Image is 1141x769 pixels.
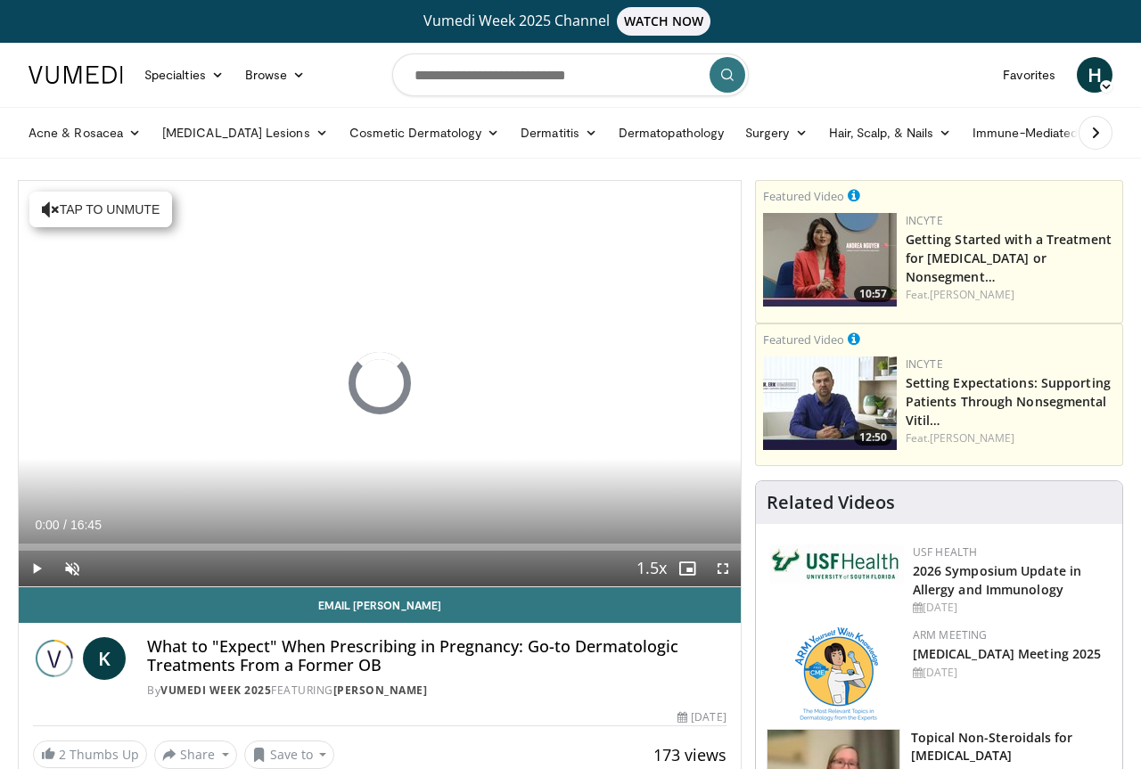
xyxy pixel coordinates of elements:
[29,192,172,227] button: Tap to unmute
[653,744,726,765] span: 173 views
[913,544,978,560] a: USF Health
[19,551,54,586] button: Play
[770,544,904,584] img: 6ba8804a-8538-4002-95e7-a8f8012d4a11.png.150x105_q85_autocrop_double_scale_upscale_version-0.2.jpg
[930,430,1014,446] a: [PERSON_NAME]
[906,213,943,228] a: Incyte
[33,740,147,768] a: 2 Thumbs Up
[18,115,152,151] a: Acne & Rosacea
[510,115,608,151] a: Dermatitis
[54,551,90,586] button: Unmute
[763,356,897,450] img: 98b3b5a8-6d6d-4e32-b979-fd4084b2b3f2.png.150x105_q85_crop-smart_upscale.jpg
[992,57,1066,93] a: Favorites
[392,53,749,96] input: Search topics, interventions
[767,492,895,513] h4: Related Videos
[962,115,1106,151] a: Immune-Mediated
[147,683,726,699] div: By FEATURING
[333,683,428,698] a: [PERSON_NAME]
[70,518,102,532] span: 16:45
[154,740,237,769] button: Share
[234,57,316,93] a: Browse
[244,740,335,769] button: Save to
[906,374,1111,429] a: Setting Expectations: Supporting Patients Through Nonsegmental Vitil…
[854,286,892,302] span: 10:57
[1077,57,1112,93] a: H
[763,213,897,307] img: e02a99de-beb8-4d69-a8cb-018b1ffb8f0c.png.150x105_q85_crop-smart_upscale.jpg
[339,115,510,151] a: Cosmetic Dermatology
[35,518,59,532] span: 0:00
[911,729,1112,765] h3: Topical Non-Steroidals for [MEDICAL_DATA]
[795,627,878,721] img: 89a28c6a-718a-466f-b4d1-7c1f06d8483b.png.150x105_q85_autocrop_double_scale_upscale_version-0.2.png
[19,181,741,587] video-js: Video Player
[634,551,669,586] button: Playback Rate
[19,587,741,623] a: Email [PERSON_NAME]
[913,600,1108,616] div: [DATE]
[669,551,705,586] button: Enable picture-in-picture mode
[906,356,943,372] a: Incyte
[608,115,735,151] a: Dermatopathology
[763,331,844,348] small: Featured Video
[906,287,1115,303] div: Feat.
[913,562,1081,598] a: 2026 Symposium Update in Allergy and Immunology
[152,115,339,151] a: [MEDICAL_DATA] Lesions
[19,544,741,551] div: Progress Bar
[930,287,1014,302] a: [PERSON_NAME]
[818,115,962,151] a: Hair, Scalp, & Nails
[33,637,76,680] img: Vumedi Week 2025
[913,627,988,642] a: ARM Meeting
[160,683,271,698] a: Vumedi Week 2025
[913,645,1102,662] a: [MEDICAL_DATA] Meeting 2025
[147,637,726,675] h4: What to "Expect" When Prescribing in Pregnancy: Go-to Dermatologic Treatments From a Former OB
[735,115,818,151] a: Surgery
[59,746,66,763] span: 2
[134,57,234,93] a: Specialties
[705,551,741,586] button: Fullscreen
[906,231,1112,285] a: Getting Started with a Treatment for [MEDICAL_DATA] or Nonsegment…
[854,429,892,446] span: 12:50
[677,709,726,725] div: [DATE]
[29,66,123,84] img: VuMedi Logo
[83,637,126,680] a: K
[763,213,897,307] a: 10:57
[63,518,67,532] span: /
[763,356,897,450] a: 12:50
[913,665,1108,681] div: [DATE]
[763,188,844,204] small: Featured Video
[617,7,711,36] span: WATCH NOW
[31,7,1110,36] a: Vumedi Week 2025 ChannelWATCH NOW
[906,430,1115,446] div: Feat.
